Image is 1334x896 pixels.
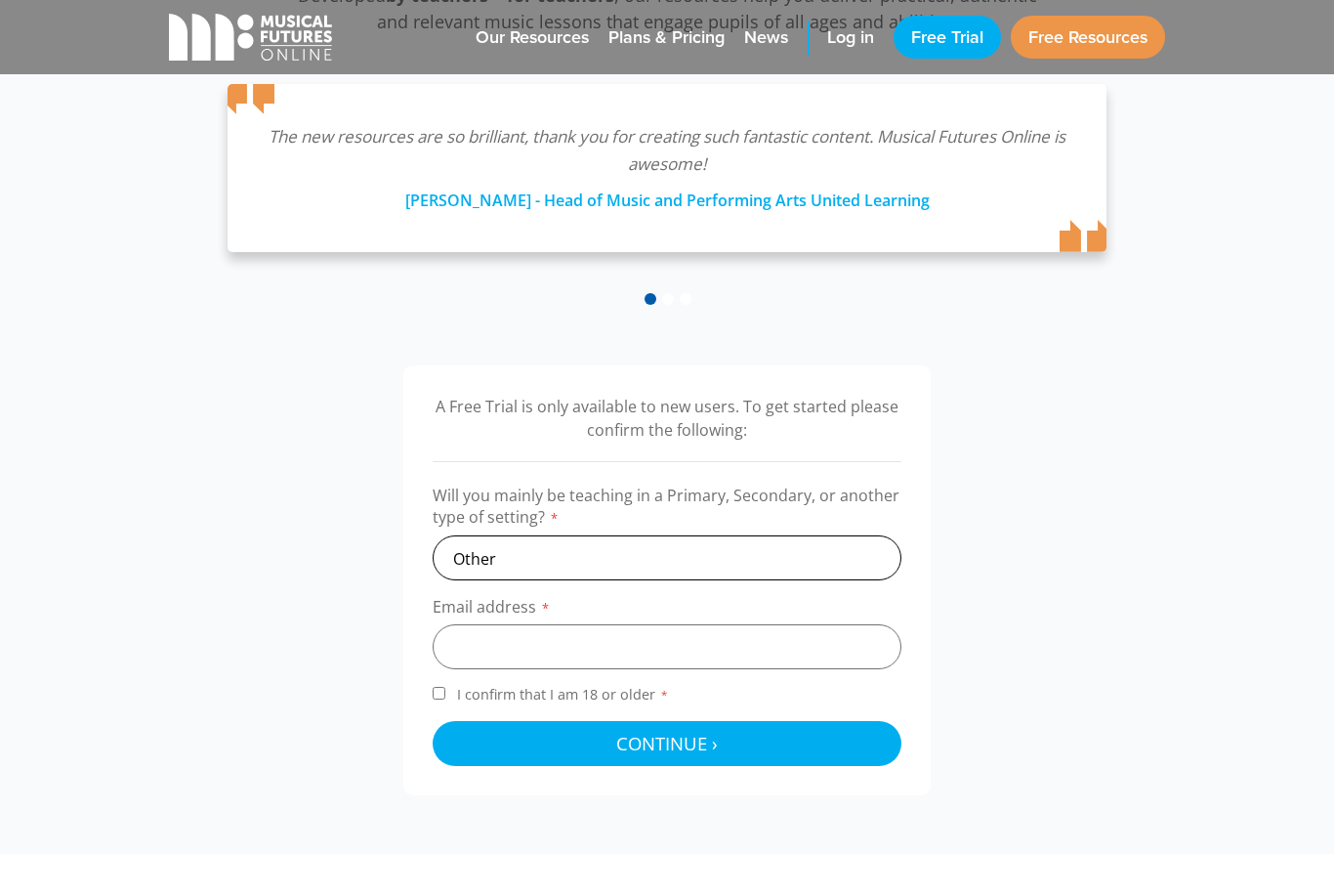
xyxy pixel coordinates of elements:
[433,721,901,766] button: Continue ›
[433,687,445,700] input: I confirm that I am 18 or older*
[433,395,901,442] p: A Free Trial is only available to new users. To get started please confirm the following:
[267,178,1067,213] div: [PERSON_NAME] - Head of Music and Performing Arts United Learning
[827,24,874,51] span: Log in
[1011,16,1165,59] a: Free Resources
[433,485,901,535] label: Will you mainly be teaching in a Primary, Secondary, or another type of setting?
[476,24,589,51] span: Our Resources
[267,123,1067,178] p: The new resources are so brilliant, thank you for creating such fantastic content. Musical Future...
[616,731,718,755] span: Continue ›
[894,16,1001,59] a: Free Trial
[453,685,673,704] span: I confirm that I am 18 or older
[744,24,788,51] span: News
[608,24,725,51] span: Plans & Pricing
[433,596,901,624] label: Email address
